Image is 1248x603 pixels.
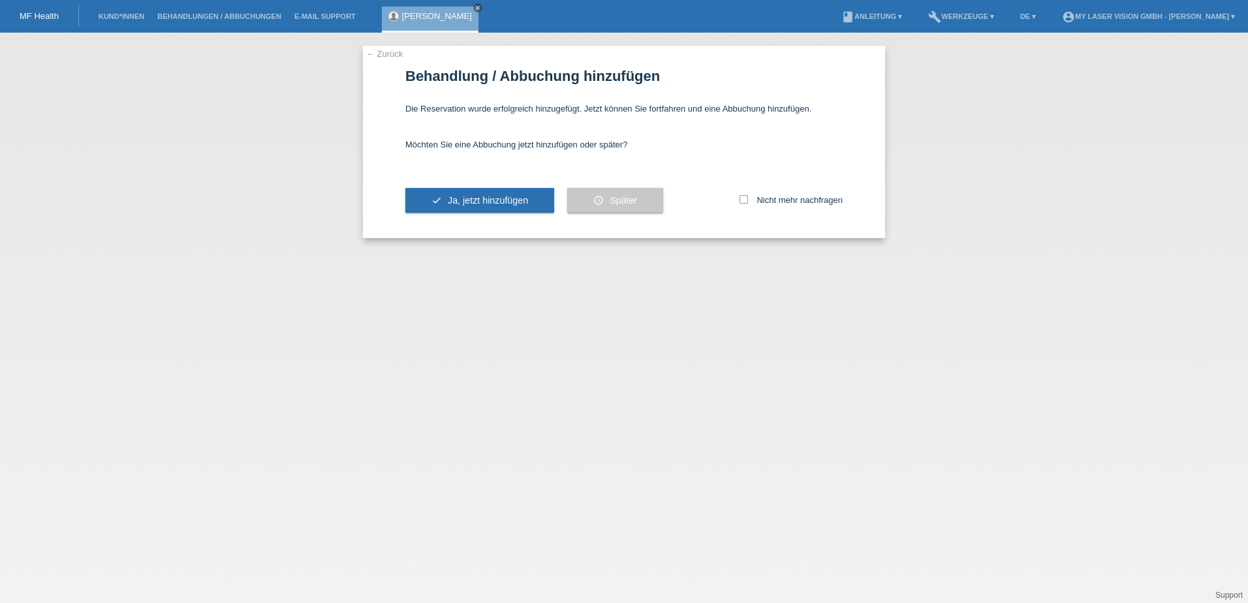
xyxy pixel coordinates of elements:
i: build [928,10,941,23]
a: buildWerkzeuge ▾ [922,12,1001,20]
button: check Ja, jetzt hinzufügen [405,188,554,213]
a: MF Health [20,11,59,21]
a: Support [1215,591,1243,600]
h1: Behandlung / Abbuchung hinzufügen [405,68,843,84]
a: [PERSON_NAME] [402,11,472,21]
i: close [475,5,481,11]
i: book [841,10,854,23]
i: check [431,195,442,206]
a: ← Zurück [366,49,403,59]
i: schedule [593,195,604,206]
div: Möchten Sie eine Abbuchung jetzt hinzufügen oder später? [405,127,843,162]
a: Kund*innen [92,12,151,20]
span: Später [610,195,637,206]
a: account_circleMy Laser Vision GmbH - [PERSON_NAME] ▾ [1055,12,1241,20]
a: DE ▾ [1014,12,1042,20]
a: bookAnleitung ▾ [835,12,909,20]
div: Die Reservation wurde erfolgreich hinzugefügt. Jetzt können Sie fortfahren und eine Abbuchung hin... [405,91,843,127]
a: close [473,3,482,12]
i: account_circle [1062,10,1075,23]
span: Ja, jetzt hinzufügen [448,195,528,206]
a: Behandlungen / Abbuchungen [151,12,288,20]
label: Nicht mehr nachfragen [740,195,843,205]
button: schedule Später [567,188,663,213]
a: E-Mail Support [288,12,362,20]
